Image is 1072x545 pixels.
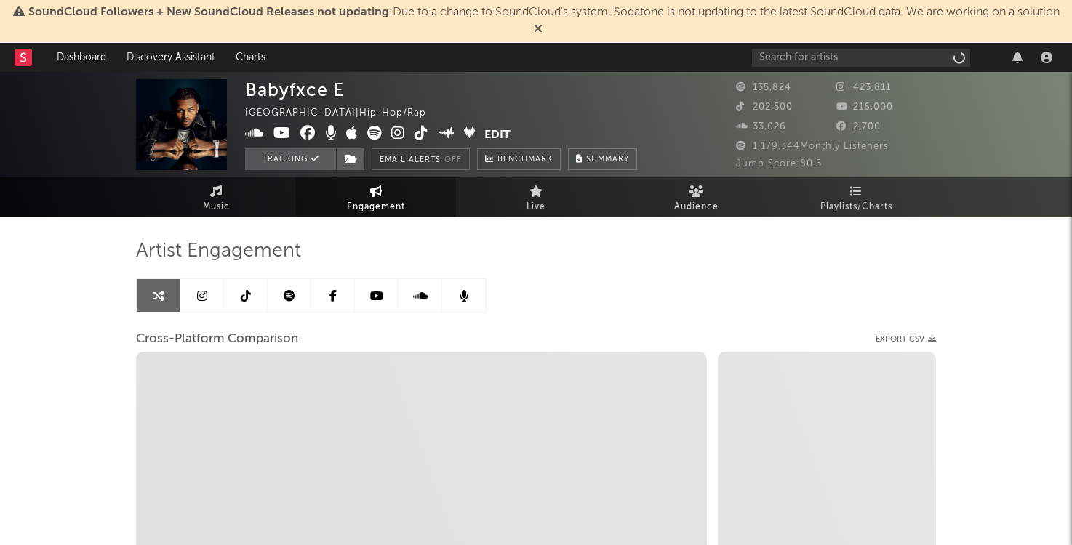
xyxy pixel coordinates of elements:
[116,43,225,72] a: Discovery Assistant
[225,43,276,72] a: Charts
[484,126,511,144] button: Edit
[820,198,892,216] span: Playlists/Charts
[736,159,822,169] span: Jump Score: 80.5
[836,102,893,112] span: 216,000
[245,105,443,122] div: [GEOGRAPHIC_DATA] | Hip-Hop/Rap
[497,151,553,169] span: Benchmark
[674,198,719,216] span: Audience
[736,142,889,151] span: 1,179,344 Monthly Listeners
[245,79,344,100] div: Babyfxce E
[616,177,776,217] a: Audience
[28,7,1060,18] span: : Due to a change to SoundCloud's system, Sodatone is not updating to the latest SoundCloud data....
[736,122,786,132] span: 33,026
[736,102,793,112] span: 202,500
[136,331,298,348] span: Cross-Platform Comparison
[836,122,881,132] span: 2,700
[245,148,336,170] button: Tracking
[534,24,543,36] span: Dismiss
[347,198,405,216] span: Engagement
[527,198,545,216] span: Live
[776,177,936,217] a: Playlists/Charts
[203,198,230,216] span: Music
[836,83,891,92] span: 423,811
[568,148,637,170] button: Summary
[136,243,301,260] span: Artist Engagement
[752,49,970,67] input: Search for artists
[876,335,936,344] button: Export CSV
[28,7,389,18] span: SoundCloud Followers + New SoundCloud Releases not updating
[444,156,462,164] em: Off
[136,177,296,217] a: Music
[47,43,116,72] a: Dashboard
[456,177,616,217] a: Live
[296,177,456,217] a: Engagement
[586,156,629,163] span: Summary
[736,83,791,92] span: 135,824
[372,148,470,170] button: Email AlertsOff
[477,148,561,170] a: Benchmark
